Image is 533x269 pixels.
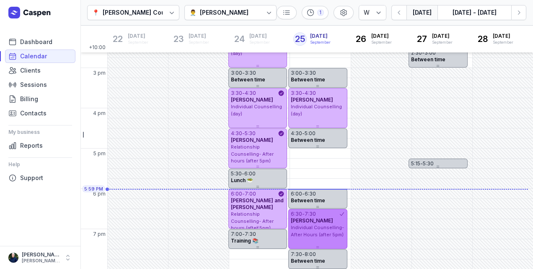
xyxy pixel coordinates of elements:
[291,97,333,103] span: [PERSON_NAME]
[231,170,242,177] div: 5:30
[231,238,259,244] span: Training 📚
[371,39,392,45] div: September
[233,32,246,46] div: 24
[310,39,331,45] div: September
[437,5,511,20] button: [DATE] - [DATE]
[423,160,434,167] div: 5:30
[411,50,422,56] div: 2:30
[424,50,436,56] div: 3:00
[354,32,368,46] div: 26
[231,137,273,143] span: [PERSON_NAME]
[20,51,47,61] span: Calendar
[291,137,325,143] span: Between time
[245,231,256,238] div: 7:30
[111,32,124,46] div: 22
[20,173,43,183] span: Support
[22,258,60,264] div: [PERSON_NAME][EMAIL_ADDRESS][DOMAIN_NAME][PERSON_NAME]
[293,32,307,46] div: 25
[20,65,41,76] span: Clients
[245,191,256,197] div: 7:00
[302,251,305,258] div: -
[231,104,282,117] span: Individual Counselling (day)
[93,231,106,238] span: 7 pm
[493,39,513,45] div: September
[244,170,256,177] div: 6:00
[8,158,72,171] div: Help
[302,211,305,217] div: -
[291,197,325,204] span: Between time
[245,90,256,97] div: 4:30
[302,130,305,137] div: -
[476,32,489,46] div: 28
[415,32,429,46] div: 27
[305,130,316,137] div: 5:00
[493,33,513,39] span: [DATE]
[231,97,273,103] span: [PERSON_NAME]
[411,160,420,167] div: 5:15
[242,191,245,197] div: -
[291,251,302,258] div: 7:30
[242,170,244,177] div: -
[305,70,316,76] div: 3:30
[310,33,331,39] span: [DATE]
[242,231,245,238] div: -
[231,231,242,238] div: 7:00
[200,8,248,18] div: [PERSON_NAME]
[231,130,242,137] div: 4:30
[291,217,333,224] span: [PERSON_NAME]
[84,185,103,192] span: 5:59 PM
[231,211,274,231] span: Relationship Counselling- After hours (after 5pm)
[189,33,209,39] span: [DATE]
[8,125,72,139] div: My business
[189,39,209,45] div: September
[189,8,197,18] div: 👨‍⚕️
[231,76,265,83] span: Between time
[128,39,148,45] div: September
[249,33,270,39] span: [DATE]
[432,39,453,45] div: September
[291,191,302,197] div: 6:00
[291,76,325,83] span: Between time
[20,37,52,47] span: Dashboard
[231,191,242,197] div: 6:00
[172,32,185,46] div: 23
[231,197,284,210] span: [PERSON_NAME] and [PERSON_NAME]
[92,8,99,18] div: 📍
[93,191,106,197] span: 6 pm
[302,70,305,76] div: -
[291,70,302,76] div: 3:00
[231,43,282,56] span: Individual Counselling (day)
[291,104,342,117] span: Individual Counselling (day)
[371,33,392,39] span: [DATE]
[291,90,302,97] div: 3:30
[291,211,302,217] div: 6:30
[245,130,256,137] div: 5:30
[93,70,106,76] span: 3 pm
[242,70,245,76] div: -
[103,8,189,18] div: [PERSON_NAME] Counselling
[422,50,424,56] div: -
[245,70,256,76] div: 3:30
[291,258,325,264] span: Between time
[93,150,106,157] span: 5 pm
[8,253,18,263] img: User profile image
[89,44,107,52] span: +10:00
[22,251,60,258] div: [PERSON_NAME]
[305,90,316,97] div: 4:30
[302,191,305,197] div: -
[305,211,316,217] div: 7:30
[20,141,43,151] span: Reports
[305,251,316,258] div: 8:00
[128,33,148,39] span: [DATE]
[291,130,302,137] div: 4:30
[242,90,245,97] div: -
[231,70,242,76] div: 3:00
[231,144,274,164] span: Relationship Counselling- After hours (after 5pm)
[93,110,106,117] span: 4 pm
[317,9,324,16] div: 1
[305,191,316,197] div: 6:30
[420,160,423,167] div: -
[302,90,305,97] div: -
[411,56,445,63] span: Between time
[432,33,453,39] span: [DATE]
